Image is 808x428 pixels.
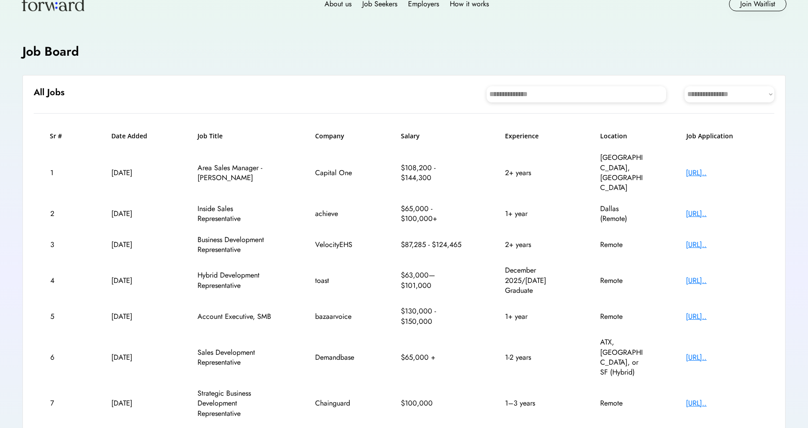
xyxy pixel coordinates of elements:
[505,353,559,362] div: 1-2 years
[111,276,156,286] div: [DATE]
[401,132,464,141] h6: Salary
[505,312,559,322] div: 1+ year
[600,132,645,141] h6: Location
[401,398,464,408] div: $100,000
[111,240,156,250] div: [DATE]
[315,168,360,178] div: Capital One
[401,204,464,224] div: $65,000 - $100,000+
[111,353,156,362] div: [DATE]
[50,353,70,362] div: 6
[600,337,645,378] div: ATX, [GEOGRAPHIC_DATA], or SF (Hybrid)
[111,168,156,178] div: [DATE]
[50,209,70,219] div: 2
[401,306,464,327] div: $130,000 - $150,000
[111,398,156,408] div: [DATE]
[50,132,70,141] h6: Sr #
[315,240,360,250] div: VelocityEHS
[686,276,758,286] div: [URL]..
[315,209,360,219] div: achieve
[401,270,464,291] div: $63,000—$101,000
[198,270,274,291] div: Hybrid Development Representative
[401,163,464,183] div: $108,200 - $144,300
[111,209,156,219] div: [DATE]
[686,312,758,322] div: [URL]..
[315,132,360,141] h6: Company
[34,86,65,99] h6: All Jobs
[505,209,559,219] div: 1+ year
[111,312,156,322] div: [DATE]
[315,276,360,286] div: toast
[505,168,559,178] div: 2+ years
[505,265,559,296] div: December 2025/[DATE] Graduate
[686,168,758,178] div: [URL]..
[600,312,645,322] div: Remote
[600,153,645,193] div: [GEOGRAPHIC_DATA], [GEOGRAPHIC_DATA]
[315,398,360,408] div: Chainguard
[686,398,758,408] div: [URL]..
[505,240,559,250] div: 2+ years
[315,353,360,362] div: Demandbase
[198,132,223,141] h6: Job Title
[315,312,360,322] div: bazaarvoice
[600,398,645,408] div: Remote
[401,353,464,362] div: $65,000 +
[198,204,274,224] div: Inside Sales Representative
[505,398,559,408] div: 1–3 years
[505,132,559,141] h6: Experience
[198,348,274,368] div: Sales Development Representative
[401,240,464,250] div: $87,285 - $124,465
[198,163,274,183] div: Area Sales Manager - [PERSON_NAME]
[50,168,70,178] div: 1
[198,388,274,419] div: Strategic Business Development Representative
[686,353,758,362] div: [URL]..
[22,43,79,60] h4: Job Board
[686,240,758,250] div: [URL]..
[50,276,70,286] div: 4
[600,276,645,286] div: Remote
[50,240,70,250] div: 3
[50,312,70,322] div: 5
[686,209,758,219] div: [URL]..
[198,235,274,255] div: Business Development Representative
[50,398,70,408] div: 7
[600,240,645,250] div: Remote
[198,312,274,322] div: Account Executive, SMB
[600,204,645,224] div: Dallas (Remote)
[686,132,758,141] h6: Job Application
[111,132,156,141] h6: Date Added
